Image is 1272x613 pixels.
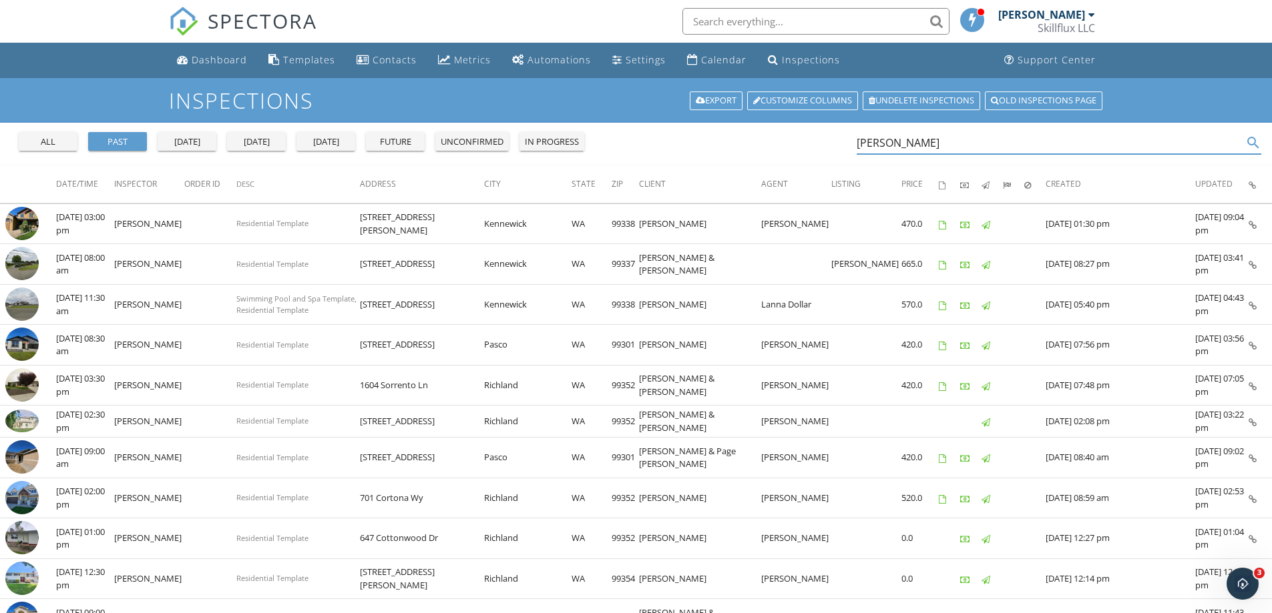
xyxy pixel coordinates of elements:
th: Published: Not sorted. [982,165,1003,203]
div: [DATE] [302,135,350,149]
div: all [24,135,72,149]
img: 9536861%2Fcover_photos%2FElk8zMwYadxxZ45pMJOB%2Fsmall.jpg [5,207,39,240]
td: [PERSON_NAME] [114,558,184,599]
input: Search [857,132,1243,154]
th: Zip: Not sorted. [612,165,639,203]
td: WA [572,203,612,244]
td: [PERSON_NAME] [114,406,184,438]
th: Paid: Not sorted. [960,165,982,203]
a: Automations (Basic) [507,48,596,73]
th: Inspection Details: Not sorted. [1249,165,1272,203]
td: [DATE] 01:30 pm [1046,203,1195,244]
button: future [366,132,425,151]
td: [DATE] 08:59 am [1046,478,1195,518]
td: [DATE] 07:48 pm [1046,365,1195,406]
th: Price: Not sorted. [901,165,939,203]
img: 9366309%2Freports%2Fd2f89f69-eddc-43f5-98b2-e0cf2554300c%2Fcover_photos%2FykpJtRS2jxQpLFeQ5yzQ%2F... [5,521,39,554]
td: [STREET_ADDRESS][PERSON_NAME] [360,203,484,244]
td: 99352 [612,478,639,518]
img: streetview [5,368,39,402]
div: Inspections [782,53,840,66]
a: Templates [263,48,341,73]
span: Desc [236,179,254,189]
td: 0.0 [901,518,939,559]
td: WA [572,365,612,406]
td: [PERSON_NAME] [761,518,831,559]
td: [STREET_ADDRESS][PERSON_NAME] [360,558,484,599]
td: WA [572,406,612,438]
td: [PERSON_NAME] [761,406,831,438]
td: [DATE] 09:00 am [56,438,114,478]
span: Listing [831,178,861,189]
img: streetview [5,287,39,321]
td: [DATE] 03:22 pm [1195,406,1249,438]
td: 647 Cottonwood Dr [360,518,484,559]
span: Residential Template [236,533,308,543]
td: [STREET_ADDRESS] [360,406,484,438]
td: 99354 [612,558,639,599]
td: [STREET_ADDRESS] [360,438,484,478]
div: past [93,135,142,149]
span: State [572,178,596,189]
td: [DATE] 08:40 am [1046,438,1195,478]
span: Residential Template [236,573,308,583]
h1: Inspections [169,89,1104,112]
button: in progress [519,132,584,151]
td: [DATE] 09:02 pm [1195,438,1249,478]
td: Richland [484,558,572,599]
td: Pasco [484,438,572,478]
td: [DATE] 03:00 pm [56,203,114,244]
th: Desc: Not sorted. [236,165,360,203]
td: [DATE] 12:27 pm [1046,518,1195,559]
button: all [19,132,77,151]
div: Contacts [373,53,417,66]
td: 99352 [612,518,639,559]
td: WA [572,478,612,518]
td: WA [572,518,612,559]
td: [PERSON_NAME] [831,244,901,285]
td: [PERSON_NAME] [114,244,184,285]
th: City: Not sorted. [484,165,572,203]
div: [DATE] [163,135,211,149]
span: Price [901,178,923,189]
span: Residential Template [236,218,308,228]
td: WA [572,558,612,599]
span: Inspector [114,178,157,189]
td: [PERSON_NAME] [114,365,184,406]
td: [PERSON_NAME] [761,478,831,518]
div: [DATE] [232,135,280,149]
a: SPECTORA [169,18,317,46]
div: Templates [283,53,335,66]
td: [STREET_ADDRESS] [360,244,484,285]
td: 99338 [612,284,639,325]
td: [PERSON_NAME] & [PERSON_NAME] [639,244,761,285]
td: [PERSON_NAME] [639,478,761,518]
td: Lanna Dollar [761,284,831,325]
a: Undelete inspections [863,91,980,110]
td: [PERSON_NAME] [639,558,761,599]
td: 99352 [612,406,639,438]
td: 701 Cortona Wy [360,478,484,518]
th: Created: Not sorted. [1046,165,1195,203]
img: 9447830%2Freports%2F133e862c-179e-4a2f-9e28-b01411fc0e95%2Fcover_photos%2FzVwsvG3JQRuhYqyJTtqi%2F... [5,562,39,595]
td: [PERSON_NAME] [114,518,184,559]
td: Richland [484,365,572,406]
img: streetview [5,247,39,280]
td: 99337 [612,244,639,285]
td: 570.0 [901,284,939,325]
span: Residential Template [236,380,308,390]
th: Submitted: Not sorted. [1003,165,1024,203]
div: future [371,135,419,149]
span: 3 [1254,568,1265,578]
td: [PERSON_NAME] [114,438,184,478]
td: [PERSON_NAME] [761,438,831,478]
div: in progress [525,135,579,149]
div: Support Center [1018,53,1096,66]
td: [DATE] 03:41 pm [1195,244,1249,285]
span: SPECTORA [208,7,317,35]
td: 420.0 [901,325,939,366]
td: [PERSON_NAME] [639,203,761,244]
td: [PERSON_NAME] [114,284,184,325]
td: [PERSON_NAME] [639,284,761,325]
a: Dashboard [172,48,252,73]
